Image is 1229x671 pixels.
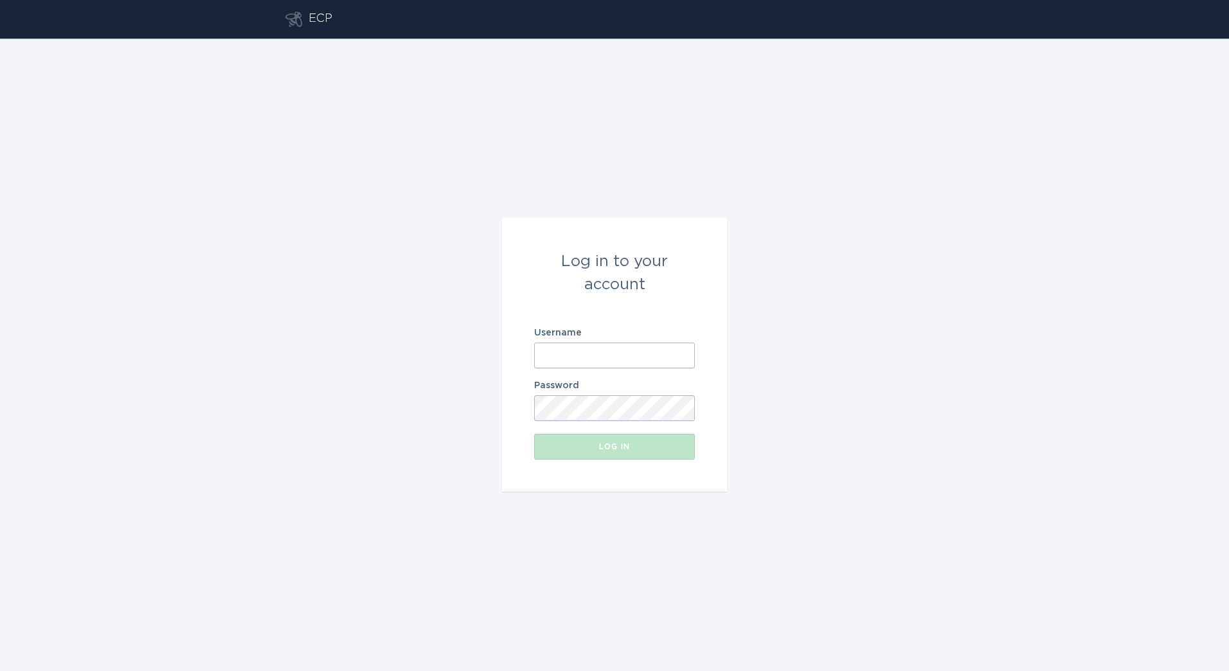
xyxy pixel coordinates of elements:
[285,12,302,27] button: Go to dashboard
[534,328,695,337] label: Username
[541,443,688,451] div: Log in
[534,250,695,296] div: Log in to your account
[534,434,695,460] button: Log in
[534,381,695,390] label: Password
[309,12,332,27] div: ECP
